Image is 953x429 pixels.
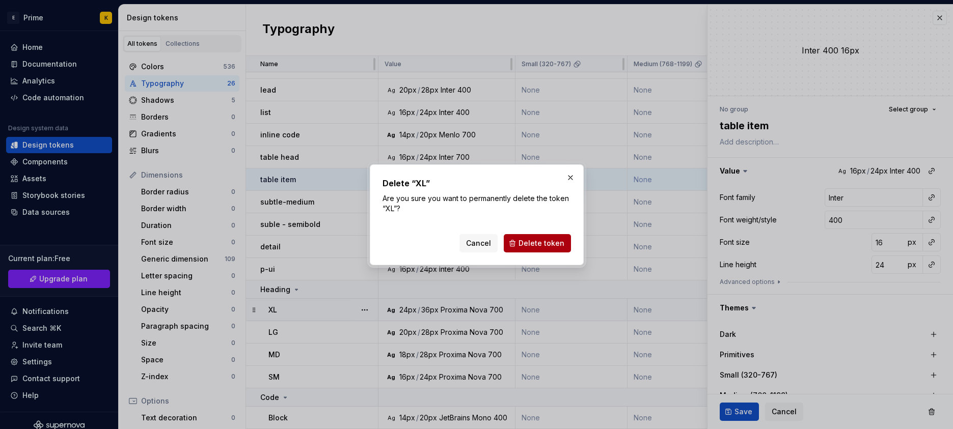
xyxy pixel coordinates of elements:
button: Delete token [504,234,571,252]
p: Are you sure you want to permanently delete the token “XL”? [383,193,571,214]
span: Cancel [466,238,491,248]
button: Cancel [459,234,498,252]
h2: Delete “XL” [383,177,571,189]
span: Delete token [519,238,564,248]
